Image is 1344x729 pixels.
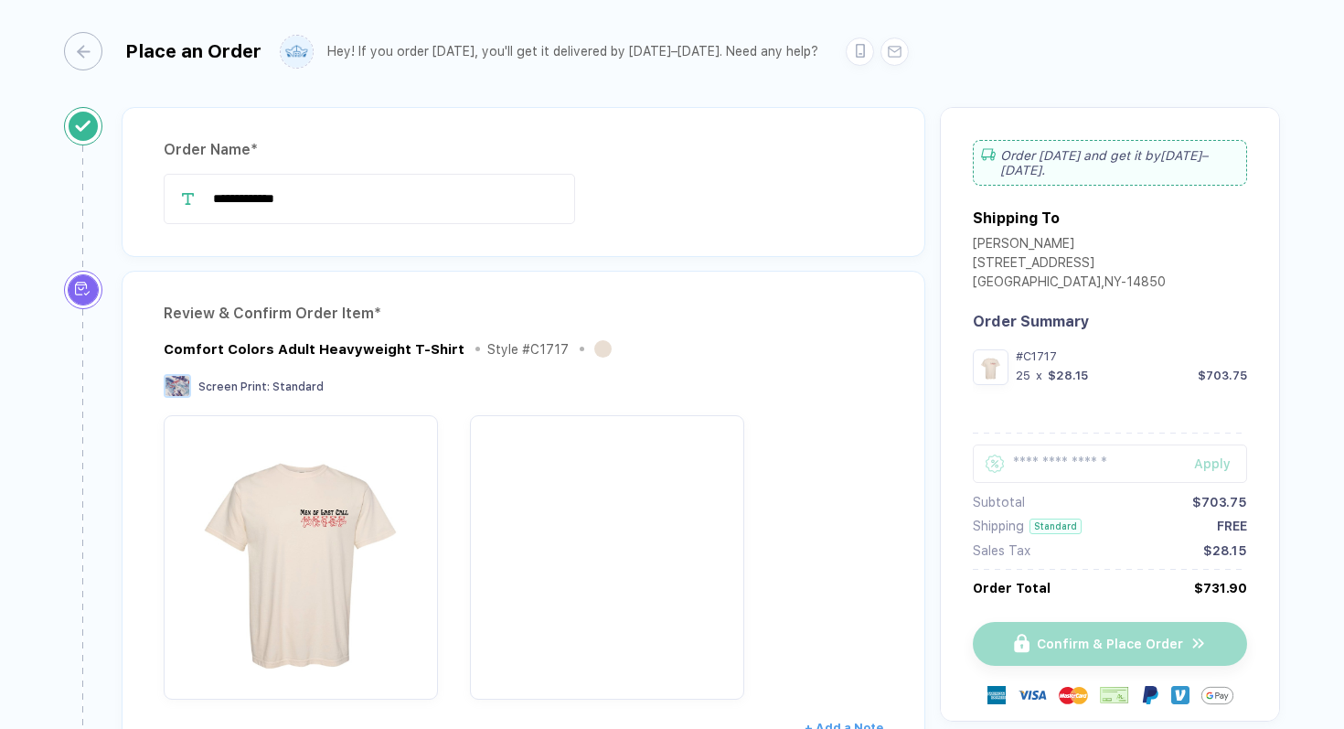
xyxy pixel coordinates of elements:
div: Order Summary [973,313,1247,330]
div: $731.90 [1194,581,1247,595]
span: Standard [272,381,324,393]
img: cheque [1100,686,1129,704]
img: user profile [281,36,313,68]
div: x [1034,369,1044,382]
div: Hey! If you order [DATE], you'll get it delivered by [DATE]–[DATE]. Need any help? [327,44,818,59]
span: Screen Print : [198,381,270,393]
img: express [987,686,1006,704]
div: FREE [1217,519,1247,533]
div: $703.75 [1192,495,1247,509]
div: [PERSON_NAME] [973,236,1166,255]
img: Paypal [1141,686,1159,704]
img: visa [1018,681,1047,710]
div: Standard [1029,519,1082,534]
img: GPay [1201,680,1233,712]
div: Comfort Colors Adult Heavyweight T-Shirt [164,341,464,358]
img: a32b570f-f4e6-4e15-9d7e-49042d832689_nt_front_1759257217285.jpg [173,424,429,681]
div: Review & Confirm Order Item [164,299,883,328]
div: #C1717 [1016,349,1247,363]
div: Shipping [973,519,1024,533]
div: 25 [1016,369,1030,382]
div: Place an Order [125,40,261,62]
button: Apply [1171,445,1247,483]
div: Style # C1717 [487,342,569,357]
div: Apply [1194,456,1247,471]
img: a32b570f-f4e6-4e15-9d7e-49042d832689_nt_front_1759257217285.jpg [977,354,1004,381]
img: a32b570f-f4e6-4e15-9d7e-49042d832689_nt_back_1759257217287.jpg [479,424,735,681]
div: [STREET_ADDRESS] [973,255,1166,274]
div: $28.15 [1048,369,1088,382]
div: [GEOGRAPHIC_DATA] , NY - 14850 [973,274,1166,294]
div: $28.15 [1203,543,1247,558]
img: Venmo [1171,686,1189,704]
div: Shipping To [973,209,1060,227]
div: Sales Tax [973,543,1030,558]
img: master-card [1059,681,1088,710]
img: Screen Print [164,374,191,398]
div: $703.75 [1198,369,1247,382]
div: Order Total [973,581,1051,595]
div: Subtotal [973,495,1025,509]
div: Order [DATE] and get it by [DATE]–[DATE] . [973,140,1247,186]
div: Order Name [164,135,883,165]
